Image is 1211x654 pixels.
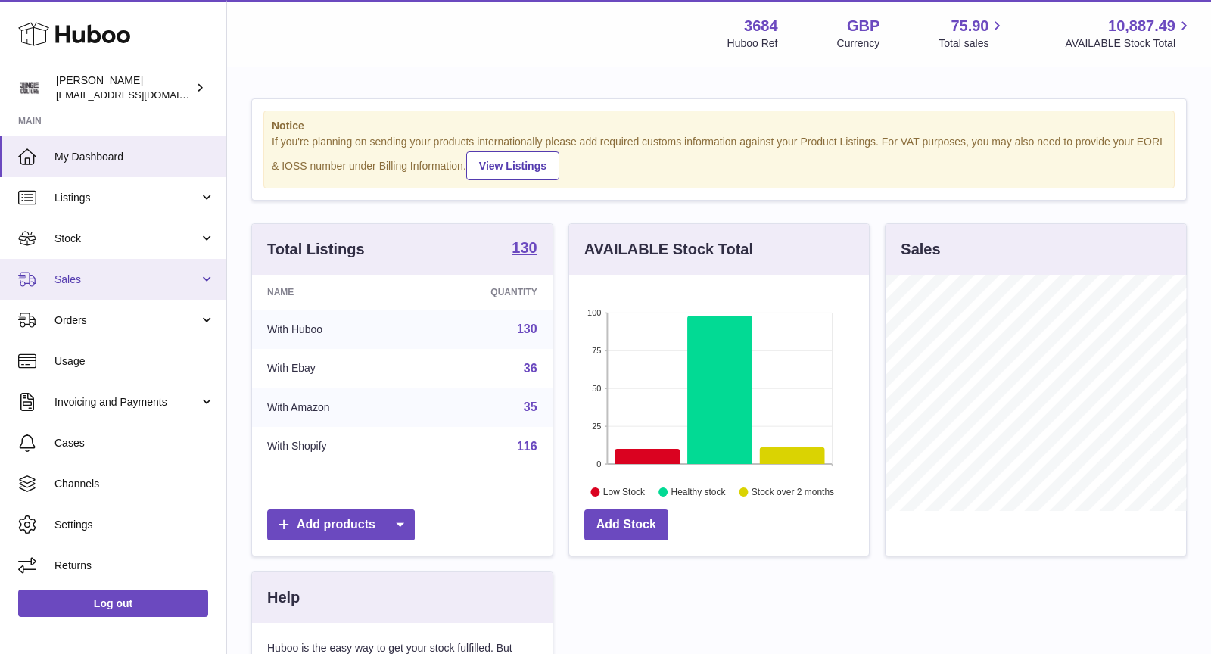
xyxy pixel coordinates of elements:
[592,422,601,431] text: 25
[252,349,416,388] td: With Ebay
[847,16,879,36] strong: GBP
[1065,16,1193,51] a: 10,887.49 AVAILABLE Stock Total
[272,119,1166,133] strong: Notice
[512,240,537,258] a: 130
[1108,16,1175,36] span: 10,887.49
[466,151,559,180] a: View Listings
[587,308,601,317] text: 100
[524,362,537,375] a: 36
[18,76,41,99] img: theinternationalventure@gmail.com
[592,384,601,393] text: 50
[54,559,215,573] span: Returns
[54,354,215,369] span: Usage
[252,388,416,427] td: With Amazon
[1065,36,1193,51] span: AVAILABLE Stock Total
[18,590,208,617] a: Log out
[939,36,1006,51] span: Total sales
[901,239,940,260] h3: Sales
[603,487,646,497] text: Low Stock
[951,16,988,36] span: 75.90
[54,518,215,532] span: Settings
[727,36,778,51] div: Huboo Ref
[54,150,215,164] span: My Dashboard
[56,89,223,101] span: [EMAIL_ADDRESS][DOMAIN_NAME]
[54,436,215,450] span: Cases
[252,427,416,466] td: With Shopify
[267,587,300,608] h3: Help
[837,36,880,51] div: Currency
[252,310,416,349] td: With Huboo
[416,275,553,310] th: Quantity
[54,313,199,328] span: Orders
[744,16,778,36] strong: 3684
[267,239,365,260] h3: Total Listings
[939,16,1006,51] a: 75.90 Total sales
[524,400,537,413] a: 35
[54,395,199,410] span: Invoicing and Payments
[54,272,199,287] span: Sales
[752,487,834,497] text: Stock over 2 months
[596,459,601,469] text: 0
[54,477,215,491] span: Channels
[517,322,537,335] a: 130
[584,239,753,260] h3: AVAILABLE Stock Total
[56,73,192,102] div: [PERSON_NAME]
[584,509,668,540] a: Add Stock
[592,346,601,355] text: 75
[517,440,537,453] a: 116
[671,487,726,497] text: Healthy stock
[267,509,415,540] a: Add products
[252,275,416,310] th: Name
[54,232,199,246] span: Stock
[272,135,1166,180] div: If you're planning on sending your products internationally please add required customs informati...
[512,240,537,255] strong: 130
[54,191,199,205] span: Listings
